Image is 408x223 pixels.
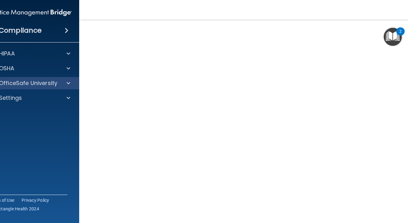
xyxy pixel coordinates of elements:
button: Open Resource Center, 2 new notifications [384,28,402,46]
iframe: Drift Widget Chat Controller [377,185,401,209]
a: Privacy Policy [22,197,49,203]
div: 2 [399,31,402,39]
